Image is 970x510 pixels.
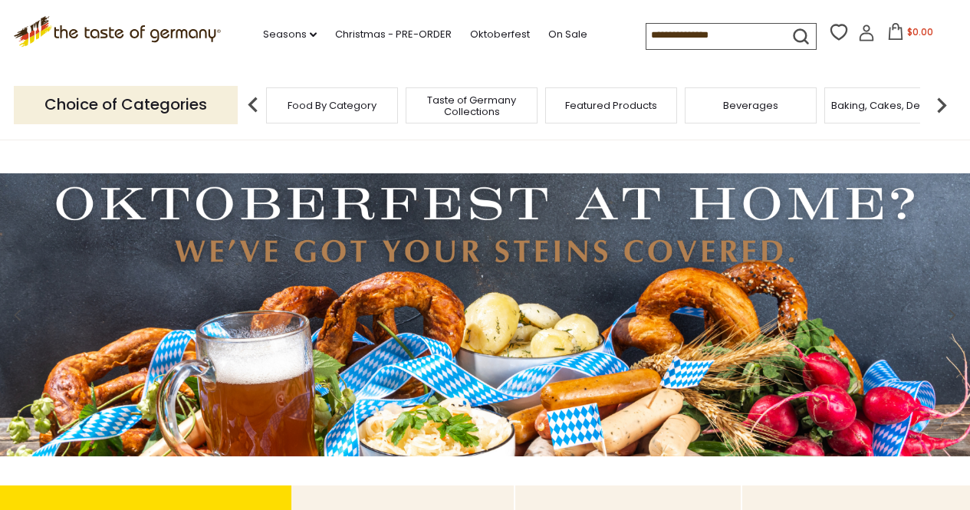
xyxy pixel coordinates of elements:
a: On Sale [548,26,587,43]
img: previous arrow [238,90,268,120]
img: next arrow [926,90,957,120]
a: Christmas - PRE-ORDER [335,26,452,43]
a: Beverages [723,100,778,111]
a: Baking, Cakes, Desserts [831,100,950,111]
a: Food By Category [288,100,376,111]
span: $0.00 [907,25,933,38]
a: Featured Products [565,100,657,111]
a: Taste of Germany Collections [410,94,533,117]
a: Seasons [263,26,317,43]
a: Oktoberfest [470,26,530,43]
button: $0.00 [878,23,943,46]
p: Choice of Categories [14,86,238,123]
